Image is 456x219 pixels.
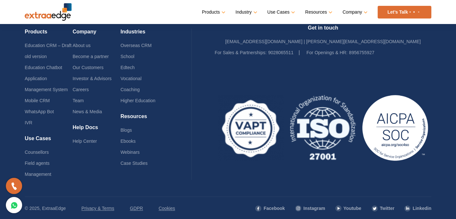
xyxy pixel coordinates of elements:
a: Use Cases [267,7,294,17]
a: Facebook [255,203,285,214]
h4: Company [73,29,120,40]
a: IVR [25,120,32,125]
a: Industry [235,7,256,17]
a: Youtube [335,203,361,214]
h4: Get in touch [215,25,431,36]
h4: Resources [120,113,168,125]
a: Application Management System [25,76,68,92]
a: Team [73,98,84,103]
a: Twitter [371,203,395,214]
a: Cookies [159,203,175,214]
a: Overseas CRM [120,43,152,48]
a: Webinars [120,150,140,155]
h4: Use Cases [25,135,73,147]
a: Case Studies [120,161,147,166]
a: Management [25,172,51,177]
a: News & Media [73,109,102,114]
a: Investor & Advisors [73,76,112,81]
h4: Industries [120,29,168,40]
a: GDPR [130,203,143,214]
label: For Openings & HR: [306,47,347,58]
a: Careers [73,87,89,92]
a: WhatsApp Bot [25,109,54,114]
a: Field agents [25,161,49,166]
a: Help Center [73,139,97,144]
a: Privacy & Terms [81,203,114,214]
a: Coaching [120,87,140,92]
p: © 2025, ExtraaEdge [25,203,66,214]
a: Counsellors [25,150,49,155]
a: Our Customers [73,65,103,70]
a: Resources [305,7,331,17]
a: Instagram [295,203,325,214]
a: Education CRM – Draft old version [25,43,72,59]
a: Vocational [120,76,141,81]
a: [EMAIL_ADDRESS][DOMAIN_NAME] | [PERSON_NAME][EMAIL_ADDRESS][DOMAIN_NAME] [225,39,421,44]
h4: Help Docs [73,124,120,136]
a: 8956755927 [349,50,374,55]
a: Mobile CRM [25,98,50,103]
a: Education Chatbot [25,65,62,70]
a: Higher Education [120,98,155,103]
a: Ebooks [120,139,136,144]
a: 9028065511 [268,50,293,55]
a: Company [342,7,366,17]
a: Become a partner [73,54,109,59]
a: Blogs [120,128,132,133]
label: For Sales & Partnerships: [215,47,267,58]
a: Linkedin [404,203,431,214]
h4: Products [25,29,73,40]
a: Products [202,7,224,17]
a: School [120,54,134,59]
a: Edtech [120,65,135,70]
a: Let’s Talk [378,6,431,18]
a: About us [73,43,90,48]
